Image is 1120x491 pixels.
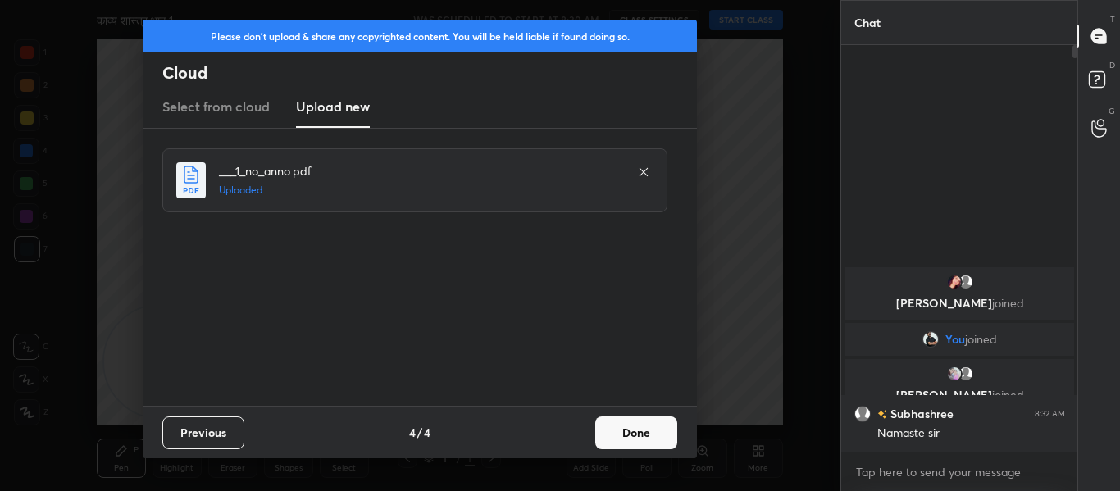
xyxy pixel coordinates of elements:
[424,424,430,441] h4: 4
[854,406,871,422] img: default.png
[841,1,894,44] p: Chat
[855,389,1064,402] p: [PERSON_NAME]
[855,297,1064,310] p: [PERSON_NAME]
[887,405,954,422] h6: Subhashree
[1035,409,1065,419] div: 8:32 AM
[877,410,887,419] img: no-rating-badge.077c3623.svg
[965,333,997,346] span: joined
[1110,13,1115,25] p: T
[162,62,697,84] h2: Cloud
[957,366,973,382] img: default.png
[945,274,962,290] img: cbaba5c0531142a8b3bc06e2876b9b3a.jpg
[991,387,1023,402] span: joined
[296,97,370,116] h3: Upload new
[219,183,621,198] h5: Uploaded
[945,333,965,346] span: You
[922,331,939,348] img: 31d6202e24874d09b4432fa15980d6ab.jpg
[957,274,973,290] img: default.png
[945,366,962,382] img: 3
[219,162,621,180] h4: ___1_no_anno.pdf
[409,424,416,441] h4: 4
[1109,59,1115,71] p: D
[1109,105,1115,117] p: G
[877,425,1065,442] div: Namaste sir
[841,264,1078,452] div: grid
[595,416,677,449] button: Done
[162,416,244,449] button: Previous
[991,295,1023,311] span: joined
[143,20,697,52] div: Please don't upload & share any copyrighted content. You will be held liable if found doing so.
[417,424,422,441] h4: /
